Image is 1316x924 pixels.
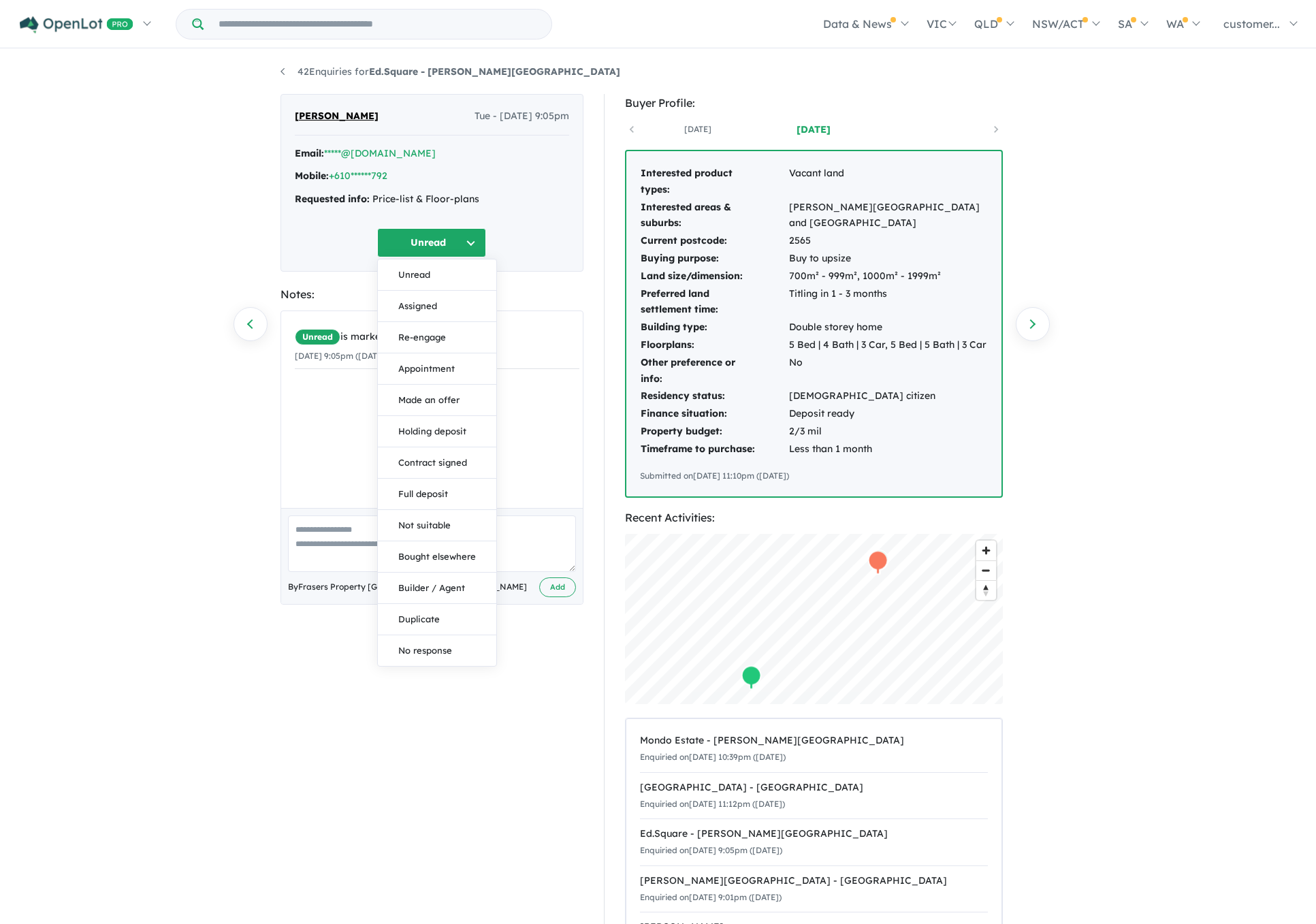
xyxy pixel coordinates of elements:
[378,479,496,510] button: Full deposit
[640,165,788,199] td: Interested product types:
[640,319,788,336] td: Building type:
[378,447,496,479] button: Contract signed
[378,573,496,604] button: Builder / Agent
[788,199,988,233] td: [PERSON_NAME][GEOGRAPHIC_DATA] and [GEOGRAPHIC_DATA]
[640,845,782,855] small: Enquiried on [DATE] 9:05pm ([DATE])
[756,123,871,136] a: [DATE]
[377,259,497,667] div: Unread
[378,353,496,385] button: Appointment
[378,259,496,291] button: Unread
[640,873,988,889] div: [PERSON_NAME][GEOGRAPHIC_DATA] - [GEOGRAPHIC_DATA]
[640,232,788,250] td: Current postcode:
[788,232,988,250] td: 2565
[640,772,988,820] a: [GEOGRAPHIC_DATA] - [GEOGRAPHIC_DATA]Enquiried on[DATE] 11:12pm ([DATE])
[378,604,496,635] button: Duplicate
[295,329,579,345] div: is marked.
[788,250,988,268] td: Buy to upsize
[788,165,988,199] td: Vacant land
[295,191,569,208] div: Price-list & Floor-plans
[788,423,988,441] td: 2/3 mil
[295,147,324,159] strong: Email:
[640,354,788,388] td: Other preference or info:
[640,892,782,902] small: Enquiried on [DATE] 9:01pm ([DATE])
[625,94,1003,112] div: Buyer Profile:
[788,405,988,423] td: Deposit ready
[788,319,988,336] td: Double storey home
[295,351,388,361] small: [DATE] 9:05pm ([DATE])
[640,865,988,913] a: [PERSON_NAME][GEOGRAPHIC_DATA] - [GEOGRAPHIC_DATA]Enquiried on[DATE] 9:01pm ([DATE])
[976,580,996,600] button: Reset bearing to north
[640,387,788,405] td: Residency status:
[1223,17,1280,31] span: customer...
[976,561,996,580] span: Zoom out
[475,108,569,125] span: Tue - [DATE] 9:05pm
[741,665,761,690] div: Map marker
[640,123,756,136] a: [DATE]
[788,441,988,458] td: Less than 1 month
[206,10,549,39] input: Try estate name, suburb, builder or developer
[625,509,1003,527] div: Recent Activities:
[295,170,329,182] strong: Mobile:
[640,726,988,773] a: Mondo Estate - [PERSON_NAME][GEOGRAPHIC_DATA]Enquiried on[DATE] 10:39pm ([DATE])
[640,799,785,809] small: Enquiried on [DATE] 11:12pm ([DATE])
[640,423,788,441] td: Property budget:
[378,322,496,353] button: Re-engage
[378,541,496,573] button: Bought elsewhere
[640,780,988,796] div: [GEOGRAPHIC_DATA] - [GEOGRAPHIC_DATA]
[640,199,788,233] td: Interested areas & suburbs:
[640,818,988,866] a: Ed.Square - [PERSON_NAME][GEOGRAPHIC_DATA]Enquiried on[DATE] 9:05pm ([DATE])
[640,469,988,483] div: Submitted on [DATE] 11:10pm ([DATE])
[867,549,888,575] div: Map marker
[640,285,788,319] td: Preferred land settlement time:
[640,336,788,354] td: Floorplans:
[280,65,620,78] a: 42Enquiries forEd.Square - [PERSON_NAME][GEOGRAPHIC_DATA]
[976,541,996,560] button: Zoom in
[378,416,496,447] button: Holding deposit
[539,577,576,597] button: Add
[788,268,988,285] td: 700m² - 999m², 1000m² - 1999m²
[369,65,620,78] strong: Ed.Square - [PERSON_NAME][GEOGRAPHIC_DATA]
[280,285,583,304] div: Notes:
[640,250,788,268] td: Buying purpose:
[295,193,370,205] strong: Requested info:
[868,549,888,574] div: Map marker
[378,291,496,322] button: Assigned
[640,268,788,285] td: Land size/dimension:
[295,329,340,345] span: Unread
[295,108,379,125] span: [PERSON_NAME]
[378,635,496,666] button: No response
[788,387,988,405] td: [DEMOGRAPHIC_DATA] citizen
[868,549,888,575] div: Map marker
[640,441,788,458] td: Timeframe to purchase:
[788,354,988,388] td: No
[280,64,1036,80] nav: breadcrumb
[640,733,988,749] div: Mondo Estate - [PERSON_NAME][GEOGRAPHIC_DATA]
[788,336,988,354] td: 5 Bed | 4 Bath | 3 Car, 5 Bed | 5 Bath | 3 Car
[378,385,496,416] button: Made an offer
[788,285,988,319] td: Titling in 1 - 3 months
[377,228,486,257] button: Unread
[288,580,527,594] span: By Frasers Property [GEOGRAPHIC_DATA] [PERSON_NAME]
[640,752,786,762] small: Enquiried on [DATE] 10:39pm ([DATE])
[640,826,988,842] div: Ed.Square - [PERSON_NAME][GEOGRAPHIC_DATA]
[20,16,133,33] img: Openlot PRO Logo White
[378,510,496,541] button: Not suitable
[640,405,788,423] td: Finance situation:
[625,534,1003,704] canvas: Map
[976,560,996,580] button: Zoom out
